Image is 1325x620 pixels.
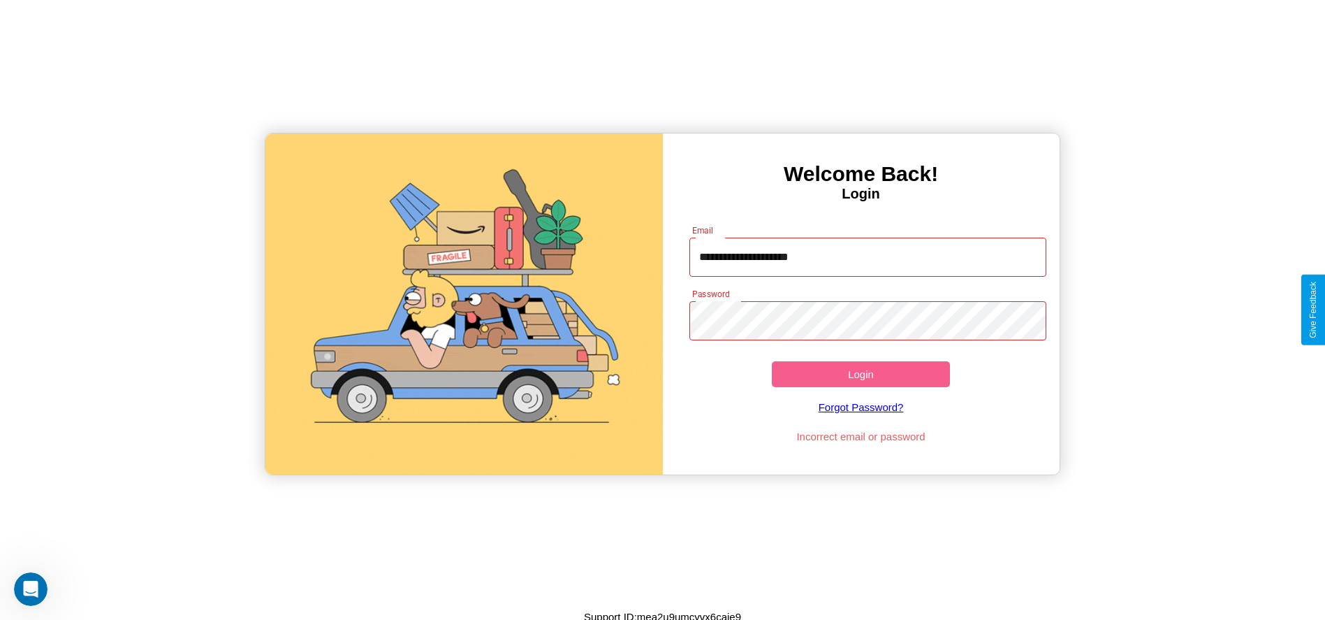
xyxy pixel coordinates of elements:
[692,288,729,300] label: Password
[1308,282,1318,338] div: Give Feedback
[682,427,1039,446] p: Incorrect email or password
[692,224,714,236] label: Email
[663,162,1060,186] h3: Welcome Back!
[772,361,951,387] button: Login
[265,134,662,475] img: gif
[682,387,1039,427] a: Forgot Password?
[14,572,47,606] iframe: Intercom live chat
[663,186,1060,202] h4: Login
